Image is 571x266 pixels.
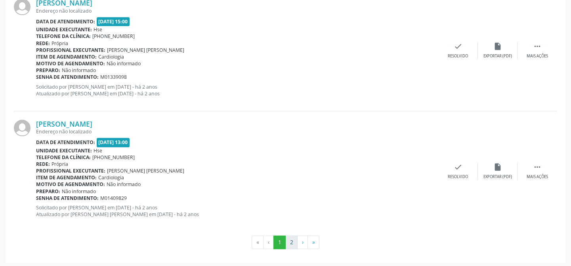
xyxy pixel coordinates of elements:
[100,74,127,80] span: M01339098
[36,174,97,181] b: Item de agendamento:
[483,174,512,180] div: Exportar (PDF)
[62,188,96,195] span: Não informado
[36,120,92,128] a: [PERSON_NAME]
[97,138,130,147] span: [DATE] 13:00
[36,161,50,167] b: Rede:
[107,167,184,174] span: [PERSON_NAME] [PERSON_NAME]
[100,195,127,201] span: M01409829
[94,147,102,154] span: Hse
[454,42,462,51] i: check
[36,33,91,40] b: Telefone da clínica:
[94,26,102,33] span: Hse
[36,154,91,161] b: Telefone da clínica:
[52,40,68,47] span: Própria
[14,120,31,136] img: img
[285,236,298,249] button: Go to page 2
[297,236,308,249] button: Go to next page
[483,53,512,59] div: Exportar (PDF)
[92,33,135,40] span: [PHONE_NUMBER]
[527,174,548,180] div: Mais ações
[448,53,468,59] div: Resolvido
[97,17,130,26] span: [DATE] 15:00
[493,163,502,171] i: insert_drive_file
[92,154,135,161] span: [PHONE_NUMBER]
[307,236,319,249] button: Go to last page
[448,174,468,180] div: Resolvido
[36,60,105,67] b: Motivo de agendamento:
[107,181,141,188] span: Não informado
[36,204,438,218] p: Solicitado por [PERSON_NAME] em [DATE] - há 2 anos Atualizado por [PERSON_NAME] [PERSON_NAME] em ...
[36,195,99,201] b: Senha de atendimento:
[36,147,92,154] b: Unidade executante:
[36,188,60,195] b: Preparo:
[36,67,60,74] b: Preparo:
[36,181,105,188] b: Motivo de agendamento:
[107,60,141,67] span: Não informado
[36,47,105,53] b: Profissional executante:
[36,40,50,47] b: Rede:
[493,42,502,51] i: insert_drive_file
[36,26,92,33] b: Unidade executante:
[273,236,286,249] button: Go to page 1
[52,161,68,167] span: Própria
[533,42,542,51] i: 
[36,8,438,14] div: Endereço não localizado
[454,163,462,171] i: check
[62,67,96,74] span: Não informado
[36,128,438,135] div: Endereço não localizado
[14,236,557,249] ul: Pagination
[36,84,438,97] p: Solicitado por [PERSON_NAME] em [DATE] - há 2 anos Atualizado por [PERSON_NAME] em [DATE] - há 2 ...
[527,53,548,59] div: Mais ações
[98,53,124,60] span: Cardiologia
[107,47,184,53] span: [PERSON_NAME] [PERSON_NAME]
[36,167,105,174] b: Profissional executante:
[533,163,542,171] i: 
[36,74,99,80] b: Senha de atendimento:
[36,139,95,146] b: Data de atendimento:
[36,53,97,60] b: Item de agendamento:
[36,18,95,25] b: Data de atendimento:
[98,174,124,181] span: Cardiologia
